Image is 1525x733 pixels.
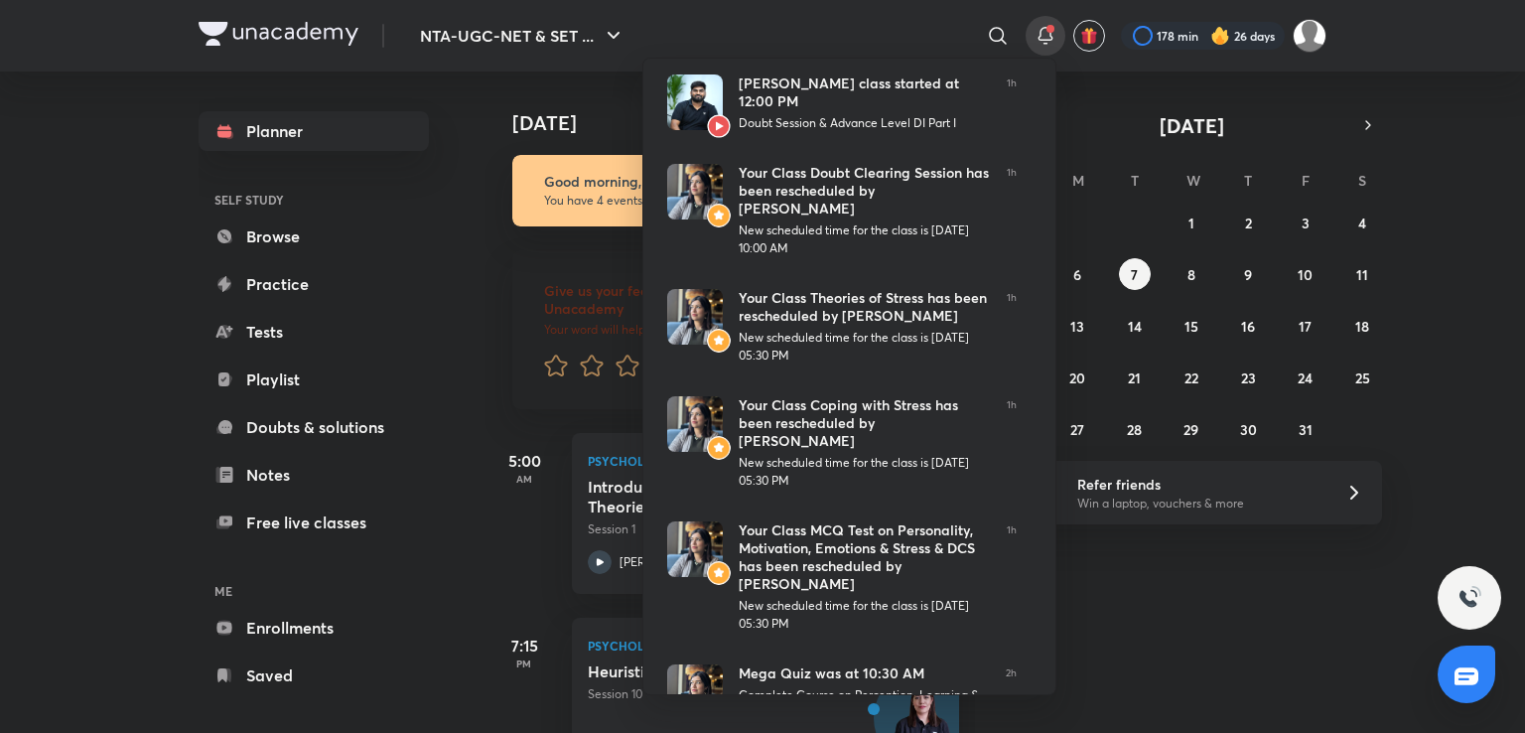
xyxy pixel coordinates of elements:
img: Avatar [707,329,731,353]
a: AvatarAvatarYour Class MCQ Test on Personality, Motivation, Emotions & Stress & DCS has been resc... [643,506,1040,649]
span: 1h [1007,74,1017,132]
div: Complete Course on Perception, Learning & Memory - NET/SET/GATE & Clinical [739,686,990,722]
span: 1h [1007,521,1017,633]
img: Avatar [667,74,723,130]
img: Avatar [707,436,731,460]
div: Your Class Theories of Stress has been rescheduled by [PERSON_NAME] [739,289,991,325]
a: AvatarAvatarYour Class Coping with Stress has been rescheduled by [PERSON_NAME]New scheduled time... [643,380,1040,506]
div: [PERSON_NAME] class started at 12:00 PM [739,74,991,110]
div: Your Class MCQ Test on Personality, Motivation, Emotions & Stress & DCS has been rescheduled by [... [739,521,991,593]
div: Your Class Doubt Clearing Session has been rescheduled by [PERSON_NAME] [739,164,991,218]
div: New scheduled time for the class is [DATE] 05:30 PM [739,329,991,365]
img: Avatar [667,664,723,720]
a: AvatarAvatar[PERSON_NAME] class started at 12:00 PMDoubt Session & Advance Level DI Part I1h [643,59,1040,148]
span: 1h [1007,164,1017,257]
img: Avatar [667,396,723,452]
div: New scheduled time for the class is [DATE] 05:30 PM [739,597,991,633]
div: New scheduled time for the class is [DATE] 05:30 PM [739,454,991,490]
div: Your Class Coping with Stress has been rescheduled by [PERSON_NAME] [739,396,991,450]
img: Avatar [707,114,731,138]
img: Avatar [707,204,731,227]
div: Doubt Session & Advance Level DI Part I [739,114,991,132]
span: 2h [1006,664,1017,722]
img: Avatar [667,521,723,577]
span: 1h [1007,289,1017,365]
div: New scheduled time for the class is [DATE] 10:00 AM [739,221,991,257]
img: Avatar [707,561,731,585]
img: Avatar [667,164,723,220]
a: AvatarAvatarYour Class Theories of Stress has been rescheduled by [PERSON_NAME]New scheduled time... [643,273,1040,380]
span: 1h [1007,396,1017,490]
div: Mega Quiz was at 10:30 AM [739,664,990,682]
img: Avatar [667,289,723,345]
a: AvatarAvatarYour Class Doubt Clearing Session has been rescheduled by [PERSON_NAME]New scheduled ... [643,148,1040,273]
